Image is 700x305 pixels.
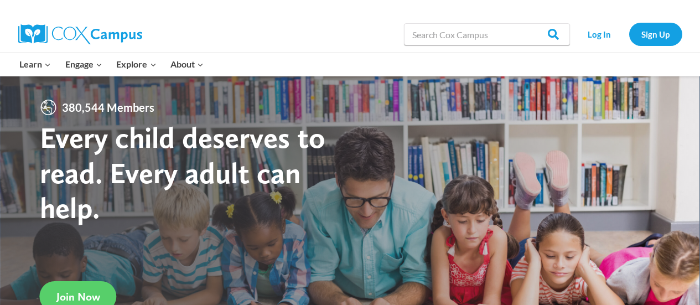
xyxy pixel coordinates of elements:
[404,23,570,45] input: Search Cox Campus
[575,23,624,45] a: Log In
[56,290,100,303] span: Join Now
[13,53,211,76] nav: Primary Navigation
[116,57,156,71] span: Explore
[629,23,682,45] a: Sign Up
[19,57,51,71] span: Learn
[40,120,325,225] strong: Every child deserves to read. Every adult can help.
[18,24,142,44] img: Cox Campus
[575,23,682,45] nav: Secondary Navigation
[170,57,204,71] span: About
[65,57,102,71] span: Engage
[58,99,159,116] span: 380,544 Members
